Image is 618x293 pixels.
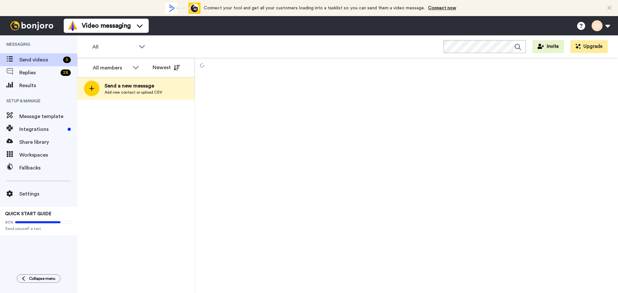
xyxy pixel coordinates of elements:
[428,6,456,10] a: Connect now
[19,113,77,120] span: Message template
[19,164,77,172] span: Fallbacks
[570,40,608,53] button: Upgrade
[61,69,71,76] div: 28
[5,226,72,231] span: Send yourself a test
[165,3,201,14] div: animation
[68,21,78,31] img: vm-color.svg
[5,220,14,225] span: 80%
[148,61,185,74] button: Newest
[92,43,136,51] span: All
[105,90,162,95] span: Add new contact or upload CSV
[19,69,58,77] span: Replies
[532,40,564,53] button: Invite
[82,21,131,30] span: Video messaging
[19,138,77,146] span: Share library
[19,190,77,198] span: Settings
[5,212,51,216] span: QUICK START GUIDE
[105,82,162,90] span: Send a new message
[19,125,65,133] span: Integrations
[19,56,61,64] span: Send videos
[93,64,129,72] div: All members
[19,82,77,89] span: Results
[19,151,77,159] span: Workspaces
[204,6,425,10] span: Connect your tool and get all your customers loading into a tasklist so you can send them a video...
[29,276,55,281] span: Collapse menu
[8,21,56,30] img: bj-logo-header-white.svg
[17,274,61,283] button: Collapse menu
[63,57,71,63] div: 5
